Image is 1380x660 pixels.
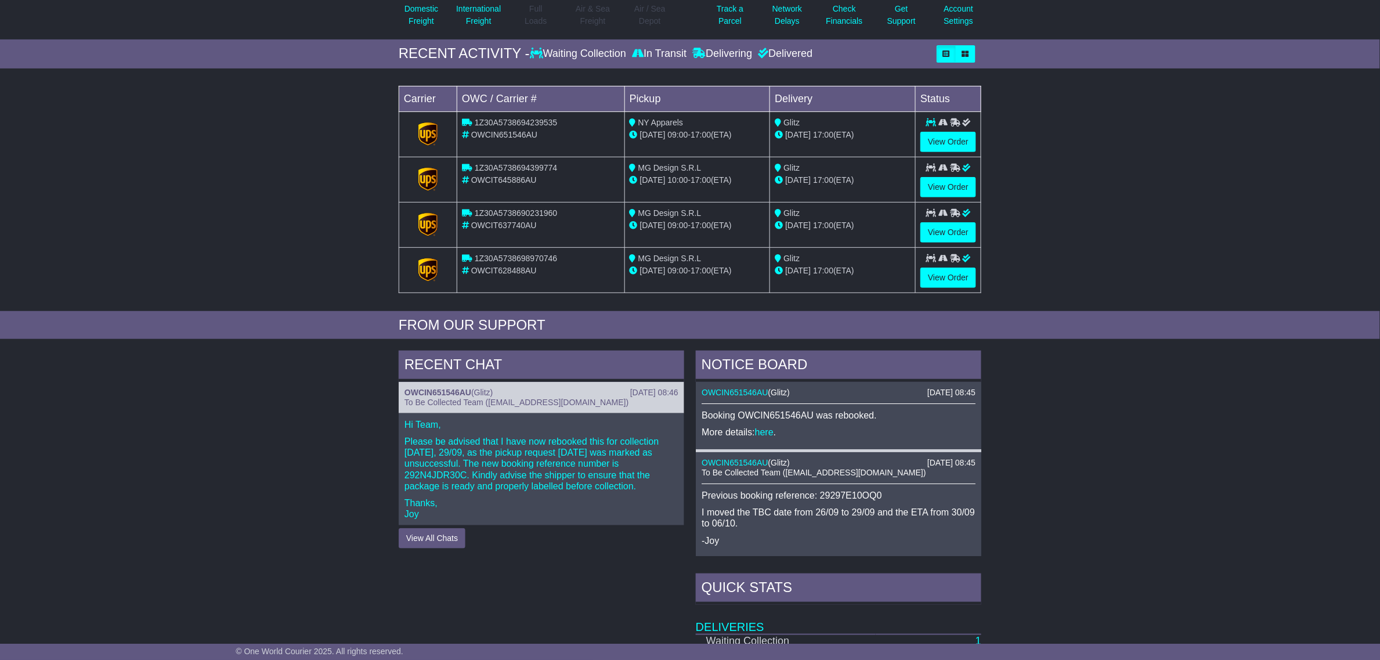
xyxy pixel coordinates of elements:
div: Quick Stats [696,574,981,605]
span: Glitz [783,254,800,263]
a: View Order [920,222,976,243]
div: - (ETA) [630,129,765,141]
span: 1Z30A5738694399774 [475,163,557,172]
div: RECENT ACTIVITY - [399,45,530,62]
td: Status [916,86,981,111]
span: OWCIT628488AU [471,266,537,275]
div: FROM OUR SUPPORT [399,317,981,334]
p: Booking OWCIN651546AU was rebooked. [702,410,976,421]
p: Hi Team, [404,419,678,430]
div: - (ETA) [630,174,765,186]
button: View All Chats [399,528,465,549]
div: RECENT CHAT [399,351,684,382]
span: 17:00 [813,221,833,230]
span: OWCIT645886AU [471,175,537,185]
a: OWCIN651546AU [702,458,768,467]
div: [DATE] 08:46 [630,388,678,398]
div: - (ETA) [630,219,765,232]
p: Domestic Freight [404,3,438,27]
span: Glitz [783,208,800,218]
div: ( ) [702,388,976,398]
td: OWC / Carrier # [457,86,625,111]
span: 17:00 [813,130,833,139]
span: [DATE] [640,175,666,185]
a: here [755,427,774,437]
span: Glitz [474,388,490,397]
span: 10:00 [668,175,688,185]
img: GetCarrierServiceLogo [418,168,438,191]
p: Track a Parcel [717,3,743,27]
div: - (ETA) [630,265,765,277]
div: NOTICE BOARD [696,351,981,382]
span: 17:00 [813,175,833,185]
span: OWCIN651546AU [471,130,537,139]
a: View Order [920,132,976,152]
img: GetCarrierServiceLogo [418,122,438,146]
span: [DATE] [785,130,811,139]
img: GetCarrierServiceLogo [418,258,438,282]
div: Delivering [689,48,755,60]
td: Pickup [624,86,770,111]
div: In Transit [629,48,689,60]
div: (ETA) [775,129,911,141]
td: Deliveries [696,605,981,634]
p: I moved the TBC date from 26/09 to 29/09 and the ETA from 30/09 to 06/10. [702,507,976,529]
span: MG Design S.R.L [638,208,702,218]
span: 17:00 [691,266,711,275]
p: Previous booking reference: 29297E10OQ0 [702,490,976,501]
p: Get Support [887,3,916,27]
span: Glitz [783,118,800,127]
td: Waiting Collection [696,634,876,648]
span: MG Design S.R.L [638,163,702,172]
div: ( ) [404,388,678,398]
p: More details: . [702,427,976,438]
span: 1Z30A5738698970746 [475,254,557,263]
div: (ETA) [775,265,911,277]
span: [DATE] [785,175,811,185]
p: Thanks, Joy [404,497,678,520]
div: Waiting Collection [530,48,629,60]
p: Air & Sea Freight [576,3,610,27]
td: Carrier [399,86,457,111]
td: Delivery [770,86,916,111]
span: [DATE] [785,266,811,275]
p: Account Settings [944,3,974,27]
span: 17:00 [691,175,711,185]
span: [DATE] [640,130,666,139]
span: Glitz [783,163,800,172]
span: 1Z30A5738694239535 [475,118,557,127]
span: 17:00 [691,221,711,230]
p: Check Financials [826,3,863,27]
div: [DATE] 08:45 [927,388,976,398]
div: (ETA) [775,174,911,186]
p: -Joy [702,535,976,546]
a: View Order [920,268,976,288]
div: ( ) [702,458,976,468]
a: View Order [920,177,976,197]
p: Air / Sea Depot [634,3,666,27]
span: 09:00 [668,221,688,230]
a: OWCIN651546AU [702,388,768,397]
span: 09:00 [668,130,688,139]
span: MG Design S.R.L [638,254,702,263]
div: Delivered [755,48,812,60]
span: Glitz [771,388,787,397]
p: Full Loads [521,3,550,27]
span: 17:00 [813,266,833,275]
span: [DATE] [785,221,811,230]
span: © One World Courier 2025. All rights reserved. [236,647,403,656]
img: GetCarrierServiceLogo [418,213,438,236]
a: OWCIN651546AU [404,388,471,397]
div: (ETA) [775,219,911,232]
span: OWCIT637740AU [471,221,537,230]
span: To Be Collected Team ([EMAIL_ADDRESS][DOMAIN_NAME]) [404,398,628,407]
span: To Be Collected Team ([EMAIL_ADDRESS][DOMAIN_NAME]) [702,468,926,477]
p: Network Delays [772,3,802,27]
p: International Freight [456,3,501,27]
span: 17:00 [691,130,711,139]
span: 09:00 [668,266,688,275]
span: [DATE] [640,266,666,275]
span: [DATE] [640,221,666,230]
a: 1 [976,635,981,647]
span: 1Z30A5738690231960 [475,208,557,218]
